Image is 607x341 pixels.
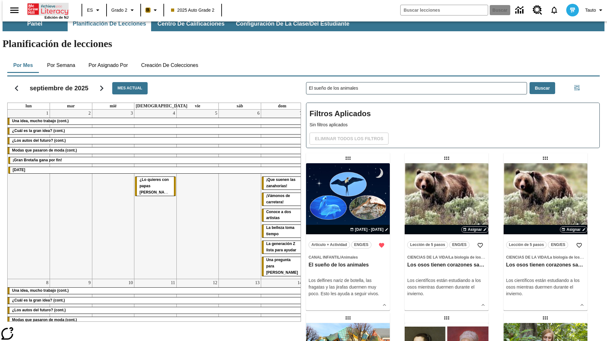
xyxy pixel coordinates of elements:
button: Añadir a mis Favoritas [475,240,486,251]
p: Los científicos están estudiando a los osos mientras duermen durante el invierno. [506,277,585,297]
div: Filtros Aplicados [306,103,600,148]
a: 3 de septiembre de 2025 [129,110,134,117]
a: domingo [277,103,287,109]
a: 2 de septiembre de 2025 [87,110,92,117]
span: Modas que pasaron de moda (cont.) [12,318,77,322]
span: Lección de 5 pasos [509,242,544,248]
a: 11 de septiembre de 2025 [169,279,176,287]
a: 10 de septiembre de 2025 [127,279,134,287]
div: Portada [28,2,69,19]
button: Lección de 5 pasos [407,241,448,248]
div: Conoce a dos artistas [262,209,303,222]
button: Asignar Elegir fechas [461,226,489,233]
span: Una idea, mucho trabajo (cont.) [12,119,69,123]
div: Modas que pasaron de moda (cont.) [8,147,303,154]
button: Grado: Grado 2, Elige un grado [109,4,138,16]
span: Modas que pasaron de moda (cont.) [12,148,77,153]
span: La belleza toma tiempo [266,225,294,236]
a: sábado [235,103,244,109]
div: lesson details [306,163,390,310]
span: ENG/ES [551,242,565,248]
span: B [146,6,150,14]
span: ¿Los autos del futuro? (cont.) [12,138,66,143]
span: Canal Infantil [309,255,340,260]
h1: Planificación de lecciones [3,38,604,50]
div: Lección arrastrable: La doctora de los perezosos [540,313,550,323]
span: Conoce a dos artistas [266,210,291,220]
input: Buscar lecciones [306,82,527,94]
button: Asignar Elegir fechas [560,226,587,233]
td: 2 de septiembre de 2025 [50,110,92,279]
td: 4 de septiembre de 2025 [134,110,177,279]
div: La generación Z lista para ayudar [262,241,303,254]
span: ¿Los autos del futuro? (cont.) [12,308,66,312]
div: ¿Los autos del futuro? (cont.) [8,138,303,144]
button: Ver más [380,300,389,310]
button: Centro de calificaciones [152,16,230,31]
a: viernes [193,103,201,109]
div: lesson details [504,163,587,310]
span: Tema: Ciencias de la Vida/La biología de los sistemas humanos y la salud [407,254,486,260]
span: ¡Que suenen las zanahorias! [266,177,296,188]
button: Configuración de la clase/del estudiante [231,16,354,31]
img: avatar image [566,4,579,16]
button: Por mes [7,58,39,73]
a: 1 de septiembre de 2025 [45,110,50,117]
span: ES [87,7,93,14]
td: 5 de septiembre de 2025 [176,110,219,279]
span: Asignar [567,227,581,232]
span: Tauto [585,7,596,14]
a: 7 de septiembre de 2025 [298,110,303,117]
div: Día del Trabajo [8,167,303,173]
td: 1 de septiembre de 2025 [8,110,50,279]
span: ¿Lo quieres con papas fritas? [139,177,174,194]
button: Boost El color de la clase es anaranjado claro. Cambiar el color de la clase. [143,4,162,16]
span: / [448,255,449,260]
a: 12 de septiembre de 2025 [212,279,218,287]
button: Lenguaje: ES, Selecciona un idioma [84,4,104,16]
button: Buscar [530,82,555,94]
button: ENG/ES [548,241,568,248]
span: Ciencias de la Vida [506,255,547,260]
button: Seguir [94,80,110,96]
div: lesson details [405,163,488,310]
span: 2025 Auto Grade 2 [171,7,215,14]
button: Por semana [42,58,80,73]
button: 15 sept - 15 sept Elegir fechas [349,227,390,232]
a: Centro de información [512,2,529,19]
button: Mes actual [112,82,148,94]
td: 6 de septiembre de 2025 [219,110,261,279]
td: 7 de septiembre de 2025 [261,110,303,279]
a: Portada [28,3,69,15]
div: ¡Vámonos de carretera! [262,193,303,206]
span: La generación Z lista para ayudar [266,242,296,252]
span: ¡Gran Bretaña gana por fin! [13,158,62,162]
h3: Los osos tienen corazones sanos, pero ¿por qué? [506,262,585,268]
span: Edición de NJ [45,15,69,19]
div: Subbarra de navegación [3,15,604,31]
a: Centro de recursos, Se abrirá en una pestaña nueva. [529,2,546,19]
button: Abrir el menú lateral [5,1,24,20]
span: La biología de los sistemas humanos y la salud [449,255,535,260]
span: ¿Cuál es la gran idea? (cont.) [12,298,65,302]
div: ¿Lo quieres con papas fritas? [135,177,176,196]
span: [DATE] - [DATE] [355,227,383,232]
button: Artículo + Actividad [309,241,350,248]
div: Lección arrastrable: Los osos tienen corazones sanos, pero ¿por qué? [540,153,550,163]
a: 6 de septiembre de 2025 [256,110,261,117]
a: miércoles [108,103,118,109]
input: Buscar campo [401,5,488,15]
a: Notificaciones [546,2,562,18]
span: Día del Trabajo [13,168,25,172]
div: Lección arrastrable: Los edificios más extraños del mundo [343,313,353,323]
span: Artículo + Actividad [311,242,347,248]
div: ¡Gran Bretaña gana por fin! [8,157,303,164]
button: ENG/ES [351,241,371,248]
td: 3 de septiembre de 2025 [92,110,134,279]
button: Ver más [577,300,587,310]
span: Tema: Ciencias de la Vida/La biología de los sistemas humanos y la salud [506,254,585,260]
a: 5 de septiembre de 2025 [214,110,218,117]
span: Asignar [468,227,482,232]
a: martes [66,103,76,109]
div: ¿Cuál es la gran idea? (cont.) [8,297,303,304]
